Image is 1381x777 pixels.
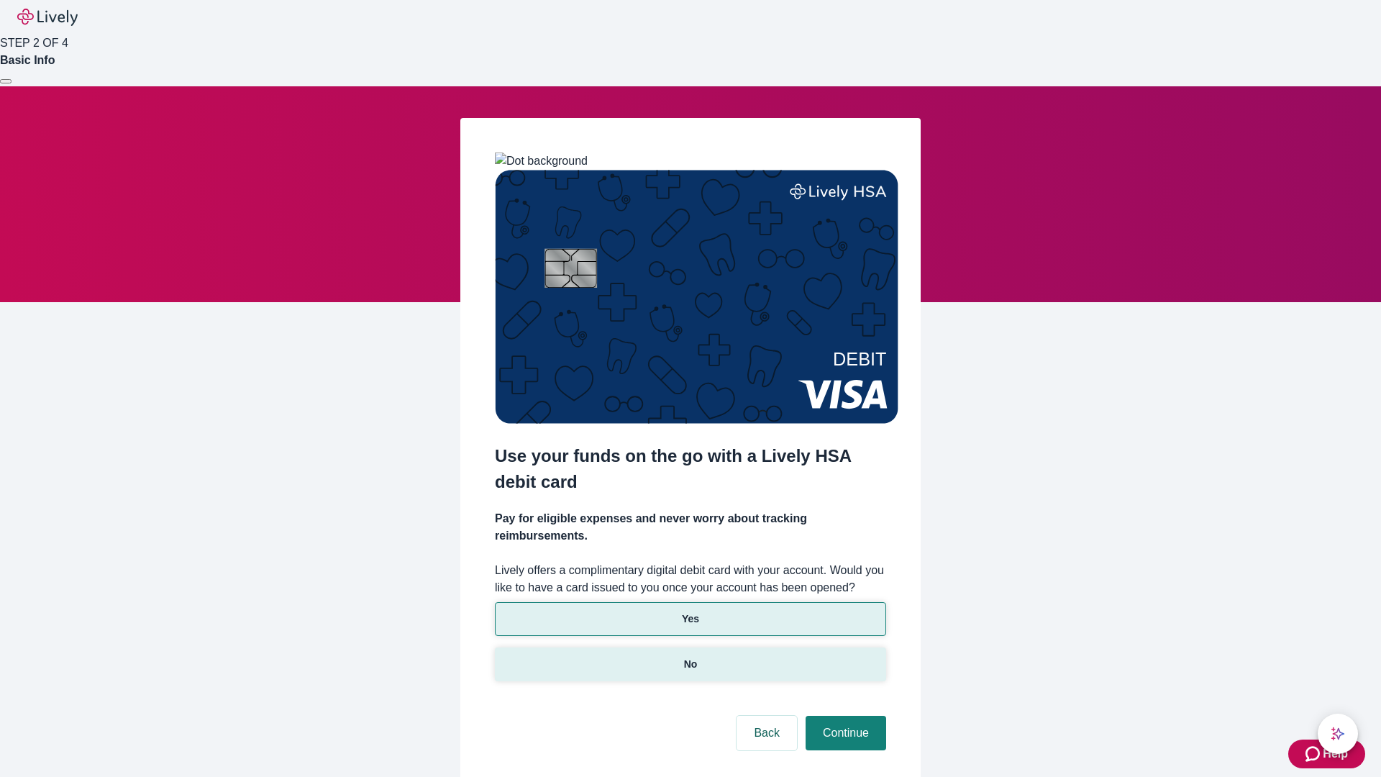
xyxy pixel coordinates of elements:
[1323,745,1348,763] span: Help
[17,9,78,26] img: Lively
[1331,727,1345,741] svg: Lively AI Assistant
[495,153,588,170] img: Dot background
[682,612,699,627] p: Yes
[495,562,886,596] label: Lively offers a complimentary digital debit card with your account. Would you like to have a card...
[737,716,797,750] button: Back
[495,602,886,636] button: Yes
[1305,745,1323,763] svg: Zendesk support icon
[684,657,698,672] p: No
[1288,740,1365,768] button: Zendesk support iconHelp
[495,510,886,545] h4: Pay for eligible expenses and never worry about tracking reimbursements.
[495,443,886,495] h2: Use your funds on the go with a Lively HSA debit card
[495,647,886,681] button: No
[1318,714,1358,754] button: chat
[806,716,886,750] button: Continue
[495,170,898,424] img: Debit card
